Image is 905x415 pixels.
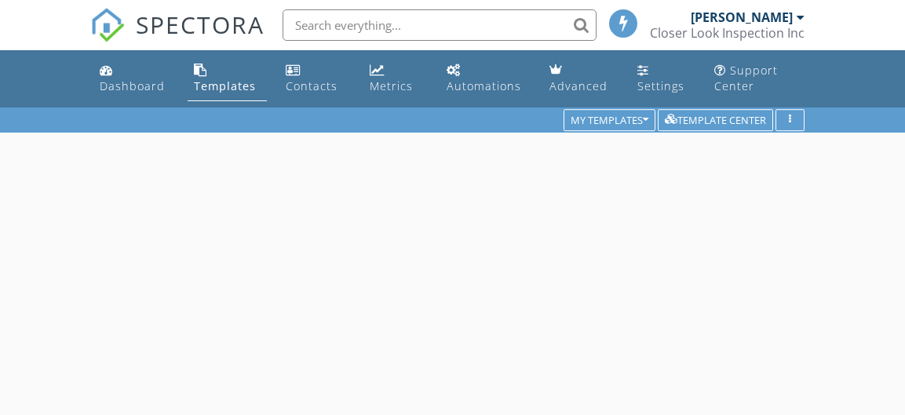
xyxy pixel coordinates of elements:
[440,56,531,101] a: Automations (Basic)
[650,25,805,41] div: Closer Look Inspection Inc
[708,56,812,101] a: Support Center
[637,78,684,93] div: Settings
[194,78,256,93] div: Templates
[447,78,521,93] div: Automations
[549,78,608,93] div: Advanced
[370,78,413,93] div: Metrics
[283,9,597,41] input: Search everything...
[136,8,265,41] span: SPECTORA
[571,115,648,126] div: My Templates
[564,110,655,132] button: My Templates
[100,78,165,93] div: Dashboard
[90,8,125,42] img: The Best Home Inspection Software - Spectora
[279,56,351,101] a: Contacts
[714,63,778,93] div: Support Center
[658,110,773,132] button: Template Center
[658,112,773,126] a: Template Center
[665,115,766,126] div: Template Center
[90,21,265,54] a: SPECTORA
[543,56,618,101] a: Advanced
[363,56,428,101] a: Metrics
[93,56,175,101] a: Dashboard
[631,56,696,101] a: Settings
[286,78,338,93] div: Contacts
[691,9,793,25] div: [PERSON_NAME]
[188,56,267,101] a: Templates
